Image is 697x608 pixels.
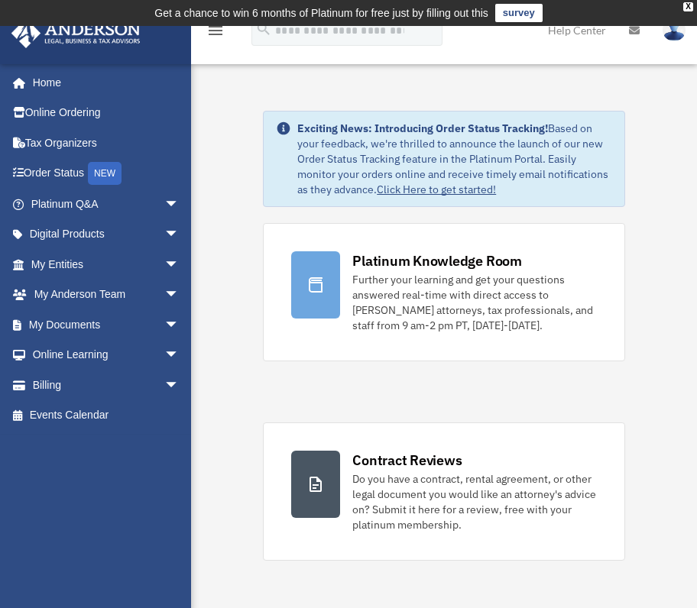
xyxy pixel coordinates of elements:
a: Tax Organizers [11,128,203,158]
a: Order StatusNEW [11,158,203,189]
i: search [255,21,272,37]
span: arrow_drop_down [164,340,195,371]
span: arrow_drop_down [164,189,195,220]
a: Platinum Q&Aarrow_drop_down [11,189,203,219]
a: Platinum Knowledge Room Further your learning and get your questions answered real-time with dire... [263,223,625,361]
strong: Exciting News: Introducing Order Status Tracking! [297,121,548,135]
a: Online Ordering [11,98,203,128]
i: menu [206,21,225,40]
span: arrow_drop_down [164,370,195,401]
div: NEW [88,162,122,185]
div: Based on your feedback, we're thrilled to announce the launch of our new Order Status Tracking fe... [297,121,612,197]
span: arrow_drop_down [164,219,195,251]
a: Online Learningarrow_drop_down [11,340,203,370]
a: Click Here to get started! [377,183,496,196]
div: Further your learning and get your questions answered real-time with direct access to [PERSON_NAM... [352,272,597,333]
a: menu [206,27,225,40]
a: Billingarrow_drop_down [11,370,203,400]
a: Home [11,67,195,98]
a: My Documentsarrow_drop_down [11,309,203,340]
div: close [683,2,693,11]
a: Contract Reviews Do you have a contract, rental agreement, or other legal document you would like... [263,422,625,561]
a: My Anderson Teamarrow_drop_down [11,280,203,310]
div: Contract Reviews [352,451,462,470]
div: Get a chance to win 6 months of Platinum for free just by filling out this [154,4,488,22]
img: Anderson Advisors Platinum Portal [7,18,145,48]
span: arrow_drop_down [164,309,195,341]
span: arrow_drop_down [164,280,195,311]
a: Events Calendar [11,400,203,431]
img: User Pic [663,19,686,41]
a: My Entitiesarrow_drop_down [11,249,203,280]
div: Platinum Knowledge Room [352,251,522,270]
a: Digital Productsarrow_drop_down [11,219,203,250]
div: Do you have a contract, rental agreement, or other legal document you would like an attorney's ad... [352,471,597,532]
a: survey [495,4,543,22]
span: arrow_drop_down [164,249,195,280]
